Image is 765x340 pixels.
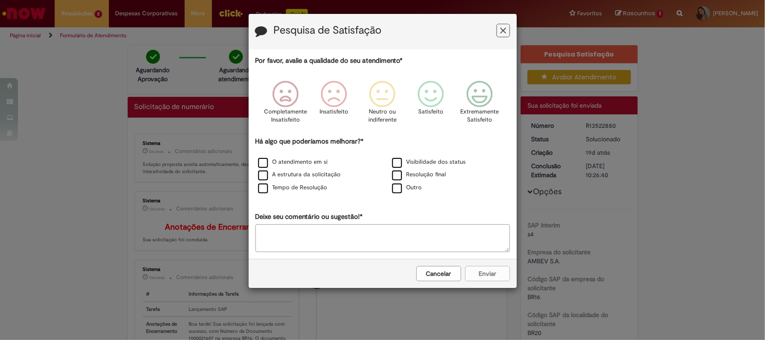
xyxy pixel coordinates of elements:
label: Deixe seu comentário ou sugestão!* [255,212,363,222]
div: Completamente Insatisfeito [263,74,308,135]
p: Completamente Insatisfeito [264,108,307,124]
div: Há algo que poderíamos melhorar?* [255,137,510,195]
label: Resolução final [392,170,446,179]
p: Neutro ou indiferente [366,108,398,124]
p: Insatisfeito [320,108,348,116]
div: Insatisfeito [311,74,357,135]
p: Extremamente Satisfeito [460,108,499,124]
label: Visibilidade dos status [392,158,466,166]
label: Por favor, avalie a qualidade do seu atendimento* [255,56,403,65]
div: Satisfeito [408,74,454,135]
div: Extremamente Satisfeito [457,74,502,135]
p: Satisfeito [419,108,444,116]
div: Neutro ou indiferente [359,74,405,135]
label: A estrutura da solicitação [258,170,341,179]
label: Outro [392,183,422,192]
label: O atendimento em si [258,158,328,166]
label: Tempo de Resolução [258,183,328,192]
label: Pesquisa de Satisfação [274,25,382,36]
button: Cancelar [416,266,461,281]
